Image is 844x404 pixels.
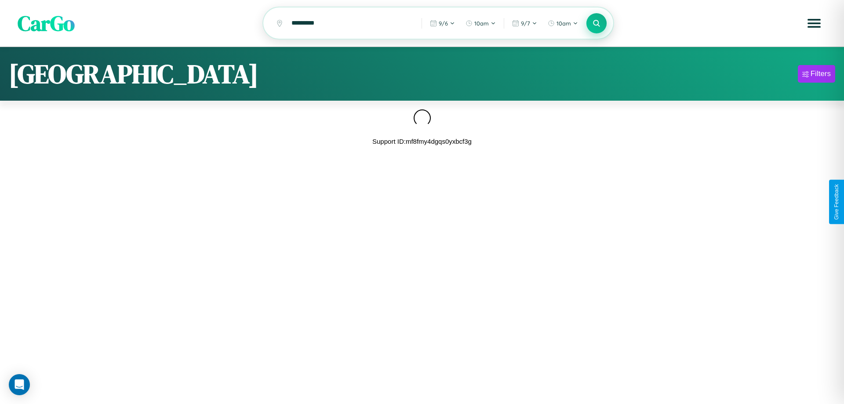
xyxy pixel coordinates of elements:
[474,20,489,27] span: 10am
[557,20,571,27] span: 10am
[9,56,258,92] h1: [GEOGRAPHIC_DATA]
[802,11,826,36] button: Open menu
[9,374,30,395] div: Open Intercom Messenger
[798,65,835,83] button: Filters
[426,16,459,30] button: 9/6
[543,16,582,30] button: 10am
[508,16,542,30] button: 9/7
[18,9,75,38] span: CarGo
[833,184,840,220] div: Give Feedback
[521,20,530,27] span: 9 / 7
[372,135,472,147] p: Support ID: mf8fmy4dgqs0yxbcf3g
[811,69,831,78] div: Filters
[439,20,448,27] span: 9 / 6
[461,16,500,30] button: 10am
